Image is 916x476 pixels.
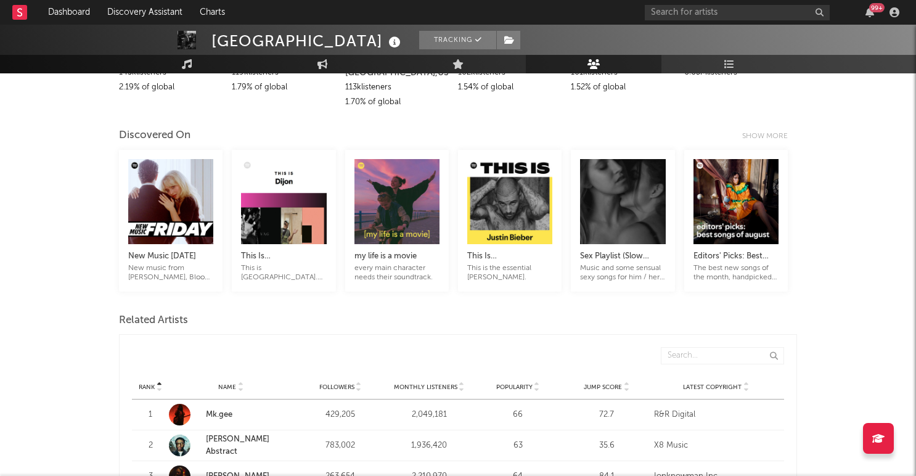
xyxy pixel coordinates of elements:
div: 1.52 % of global [571,80,674,95]
div: [GEOGRAPHIC_DATA] [211,31,404,51]
div: Music and some sensual sexy songs for him / her / cigarettes after sex / [DEMOGRAPHIC_DATA].fin /... [580,264,665,282]
div: 63 [476,440,559,452]
input: Search... [661,347,784,364]
div: my life is a movie [354,249,440,264]
div: This Is [GEOGRAPHIC_DATA] [241,249,326,264]
div: 2.19 % of global [119,80,223,95]
div: This is the essential [PERSON_NAME]. [467,264,552,282]
span: Jump Score [584,384,622,391]
div: 113k listeners [345,80,449,95]
div: Show more [742,129,797,144]
a: Sex Playlist (Slow Bedroom Music) 💋Music and some sensual sexy songs for him / her / cigarettes a... [580,237,665,282]
div: Sex Playlist (Slow Bedroom Music) 💋 [580,249,665,264]
span: Followers [319,384,354,391]
div: 99 + [869,3,885,12]
div: 1.79 % of global [232,80,335,95]
a: This Is [PERSON_NAME]This is the essential [PERSON_NAME]. [467,237,552,282]
div: This Is [PERSON_NAME] [467,249,552,264]
div: 2,049,181 [388,409,470,421]
div: 429,205 [299,409,382,421]
div: 1.70 % of global [345,95,449,110]
div: 35.6 [565,440,648,452]
div: 1,936,420 [388,440,470,452]
a: Mk.gee [206,411,232,419]
a: Editors' Picks: Best Songs of AugustThe best new songs of the month, handpicked by Spotify editor... [693,237,779,282]
span: Popularity [496,384,533,391]
span: Related Artists [119,313,188,328]
div: 72.7 [565,409,648,421]
div: This is [GEOGRAPHIC_DATA]. The essential tracks, all in one playlist. [241,264,326,282]
a: Mk.gee [169,404,293,425]
div: 66 [476,409,559,421]
div: Editors' Picks: Best Songs of August [693,249,779,264]
span: Rank [139,384,155,391]
span: Name [218,384,236,391]
div: 1 [138,409,163,421]
div: every main character needs their soundtrack. [354,264,440,282]
input: Search for artists [645,5,830,20]
span: Monthly Listeners [394,384,457,391]
a: my life is a movieevery main character needs their soundtrack. [354,237,440,282]
div: New music from [PERSON_NAME], Blood Orange, The Kid LAROI, Young Thug, Balu Brigada, and more! [128,264,213,282]
span: Latest Copyright [683,384,742,391]
button: 99+ [865,7,874,17]
button: Tracking [419,31,496,49]
a: [PERSON_NAME] Abstract [169,433,293,458]
div: Discovered On [119,128,190,143]
div: R&R Digital [654,409,778,421]
div: 783,002 [299,440,382,452]
a: New Music [DATE]New music from [PERSON_NAME], Blood Orange, The Kid LAROI, Young Thug, Balu Briga... [128,237,213,282]
a: This Is [GEOGRAPHIC_DATA]This is [GEOGRAPHIC_DATA]. The essential tracks, all in one playlist. [241,237,326,282]
div: X8 Music [654,440,778,452]
div: The best new songs of the month, handpicked by Spotify editors. Cover: Laufey [693,264,779,282]
div: New Music [DATE] [128,249,213,264]
a: [PERSON_NAME] Abstract [206,435,269,456]
div: 1.54 % of global [458,80,562,95]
